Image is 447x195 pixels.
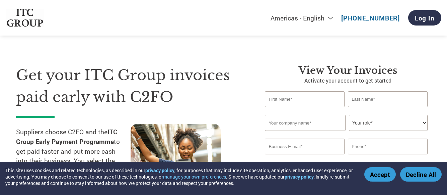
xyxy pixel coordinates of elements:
[265,115,346,131] input: Your company name*
[5,167,355,186] div: This site uses cookies and related technologies, as described in our , for purposes that may incl...
[16,127,131,185] p: Suppliers choose C2FO and the to get paid faster and put more cash into their business. You selec...
[341,14,400,22] a: [PHONE_NUMBER]
[6,9,44,27] img: ITC Group
[348,108,428,112] div: Invalid last name or last name is too long
[265,155,345,159] div: Inavlid Email Address
[145,167,174,174] a: privacy policy
[265,77,431,85] p: Activate your account to get started
[400,167,442,182] button: Decline All
[131,124,221,190] img: supply chain worker
[348,155,428,159] div: Inavlid Phone Number
[265,132,428,136] div: Invalid company name or company name is too long
[16,64,245,108] h1: Get your ITC Group invoices paid early with C2FO
[265,139,345,154] input: Invalid Email format
[265,64,431,77] h3: View your invoices
[364,167,396,182] button: Accept
[348,139,428,154] input: Phone*
[265,91,345,107] input: First Name*
[16,128,117,146] strong: ITC Group Early Payment Programme
[285,174,314,180] a: privacy policy
[265,108,345,112] div: Invalid first name or first name is too long
[348,91,428,107] input: Last Name*
[163,174,226,180] button: manage your own preferences
[349,115,428,131] select: Title/Role
[408,10,441,26] a: Log In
